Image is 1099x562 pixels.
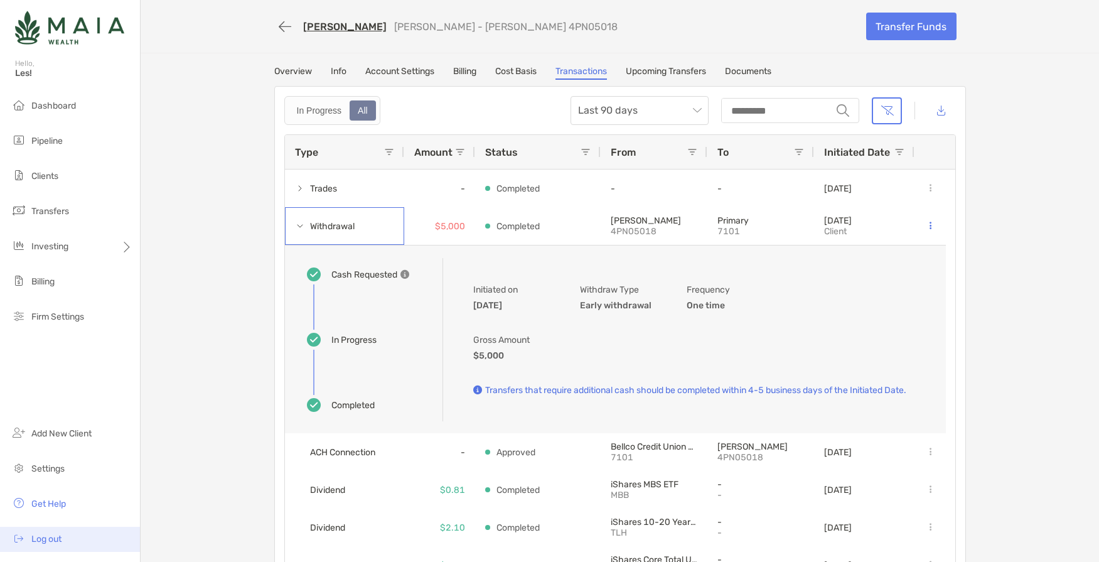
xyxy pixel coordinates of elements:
p: Bellco Credit Union - Personal [611,441,697,452]
span: Log out [31,534,62,544]
img: billing icon [11,273,26,288]
span: Transfers [31,206,69,217]
span: To [717,146,729,158]
a: Transactions [555,66,607,80]
span: Dashboard [31,100,76,111]
a: Transfer Funds [866,13,957,40]
img: investing icon [11,238,26,253]
p: Initiated on [473,282,549,298]
p: - [717,527,804,538]
p: iShares 10-20 Year Treasury Bond ETF [611,517,697,527]
span: Firm Settings [31,311,84,322]
a: Overview [274,66,312,80]
p: client [824,226,852,237]
a: [PERSON_NAME] [303,21,387,33]
p: Transfers that require additional cash should be completed within 4-5 business days of the Initia... [485,382,906,398]
a: Upcoming Transfers [626,66,706,80]
p: [PERSON_NAME] - [PERSON_NAME] 4PN05018 [394,21,618,33]
p: 4PN05018 [717,452,804,463]
p: - [717,517,804,527]
b: Early withdrawal [580,300,651,311]
img: settings icon [11,460,26,475]
p: Withdraw Type [580,282,655,298]
p: Completed [496,181,540,197]
div: In Progress [331,335,377,345]
p: Cash Requested [331,267,397,283]
span: Settings [31,463,65,474]
img: transfers icon [11,203,26,218]
p: [DATE] [824,215,852,226]
span: Last 90 days [578,97,701,124]
p: $5,000 [435,219,465,234]
p: Roth IRA [611,215,697,226]
div: Completed [331,400,375,411]
a: Cost Basis [495,66,537,80]
b: [DATE] [473,300,502,311]
div: - [404,170,475,207]
div: All [351,102,375,119]
span: Billing [31,276,55,287]
p: $2.10 [440,520,465,536]
span: Amount [414,146,453,158]
p: 7101 [611,452,697,463]
p: iShares MBS ETF [611,479,697,490]
img: dashboard icon [11,97,26,112]
button: Clear filters [872,97,902,124]
p: Completed [496,520,540,536]
p: - [717,479,804,490]
span: Type [295,146,318,158]
span: Trades [310,178,337,199]
span: Get Help [31,499,66,509]
span: Investing [31,241,68,252]
span: Dividend [310,517,345,538]
p: Frequency [687,282,762,298]
p: Gross Amount [473,332,549,348]
img: pipeline icon [11,132,26,148]
p: Approved [496,445,535,460]
a: Info [331,66,346,80]
p: - [717,183,804,194]
div: - [404,433,475,471]
div: segmented control [284,96,380,125]
p: $0.81 [440,482,465,498]
p: MBB [611,490,697,500]
a: Billing [453,66,476,80]
span: Status [485,146,518,158]
p: Completed [496,482,540,498]
p: - [611,183,697,194]
a: Account Settings [365,66,434,80]
span: Add New Client [31,428,92,439]
p: [DATE] [824,485,852,495]
p: TLH [611,527,697,538]
span: From [611,146,636,158]
b: One time [687,300,725,311]
p: [DATE] [824,447,852,458]
span: Pipeline [31,136,63,146]
span: Initiated Date [824,146,890,158]
p: 7101 [717,226,804,237]
img: input icon [837,104,849,117]
span: Dividend [310,480,345,500]
p: Roth IRA [717,441,804,452]
span: Withdrawal [310,216,355,237]
img: add_new_client icon [11,425,26,440]
img: get-help icon [11,495,26,511]
p: [DATE] [824,522,852,533]
p: - [717,490,804,500]
b: $5,000 [473,350,504,361]
img: firm-settings icon [11,308,26,323]
p: [DATE] [824,183,852,194]
span: ACH Connection [310,442,375,463]
img: logout icon [11,531,26,546]
p: Primary [717,215,804,226]
span: Clients [31,171,58,181]
span: Les! [15,68,132,78]
a: Documents [725,66,771,80]
p: Completed [496,219,540,234]
p: 4PN05018 [611,226,697,237]
div: In Progress [290,102,349,119]
img: Zoe Logo [15,5,124,50]
img: clients icon [11,168,26,183]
